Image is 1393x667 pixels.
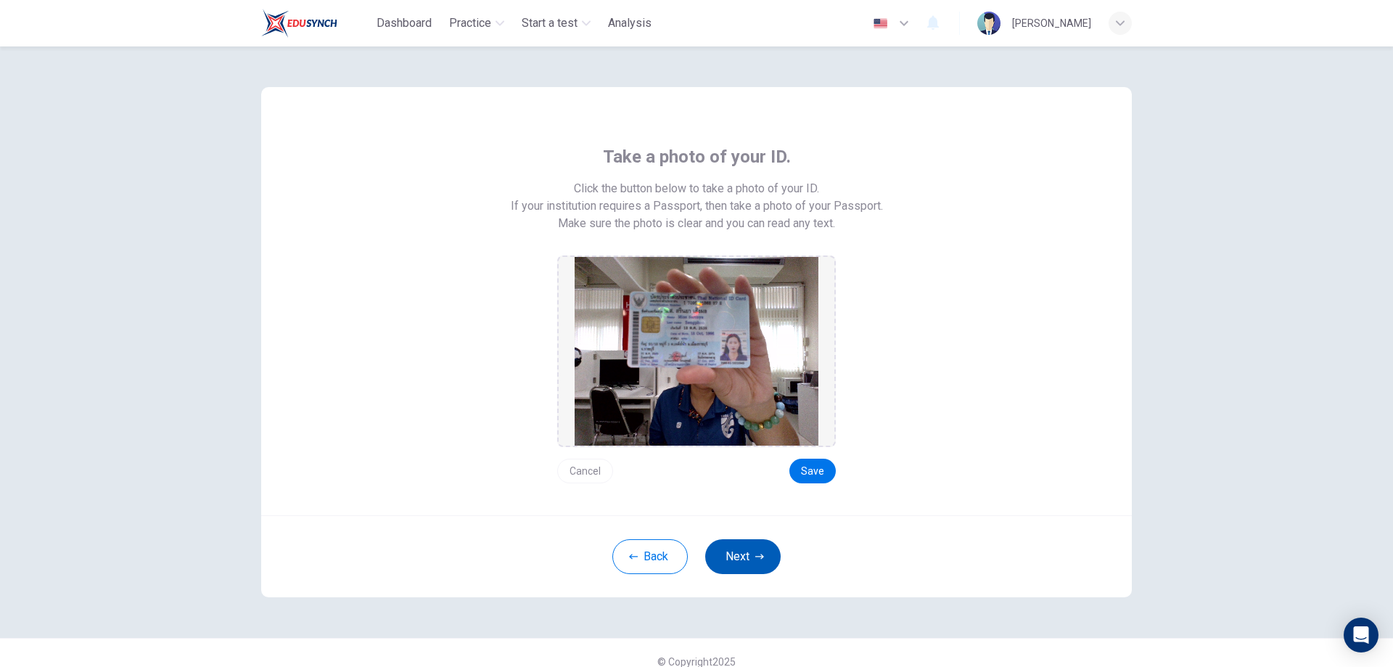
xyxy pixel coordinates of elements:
[1344,618,1378,652] div: Open Intercom Messenger
[608,15,652,32] span: Analysis
[705,539,781,574] button: Next
[377,15,432,32] span: Dashboard
[511,180,883,215] span: Click the button below to take a photo of your ID. If your institution requires a Passport, then ...
[443,10,510,36] button: Practice
[261,9,337,38] img: Train Test logo
[871,18,889,29] img: en
[602,10,657,36] button: Analysis
[558,215,835,232] span: Make sure the photo is clear and you can read any text.
[557,459,613,483] button: Cancel
[522,15,578,32] span: Start a test
[516,10,596,36] button: Start a test
[575,257,818,446] img: preview screemshot
[612,539,688,574] button: Back
[261,9,371,38] a: Train Test logo
[977,12,1000,35] img: Profile picture
[1012,15,1091,32] div: [PERSON_NAME]
[603,145,791,168] span: Take a photo of your ID.
[371,10,437,36] button: Dashboard
[789,459,836,483] button: Save
[449,15,491,32] span: Practice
